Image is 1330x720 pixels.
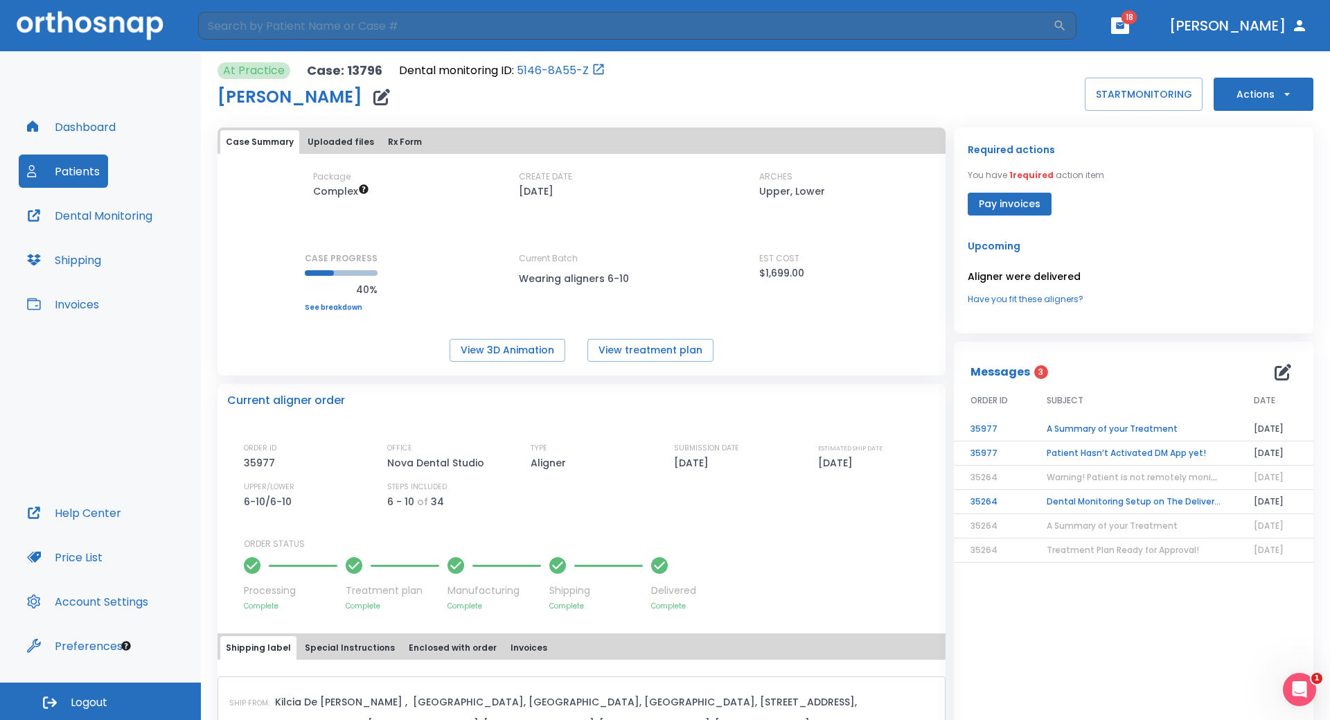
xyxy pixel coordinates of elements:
[447,583,541,598] p: Manufacturing
[818,442,883,455] p: ESTIMATED SHIP DATE
[313,184,369,198] span: Up to 50 Steps (100 aligners)
[431,493,444,510] p: 34
[447,601,541,611] p: Complete
[970,364,1030,380] p: Messages
[651,583,696,598] p: Delivered
[417,493,428,510] p: of
[674,455,713,471] p: [DATE]
[387,493,414,510] p: 6 - 10
[19,288,107,321] button: Invoices
[549,601,643,611] p: Complete
[1121,10,1137,24] span: 18
[299,636,400,660] button: Special Instructions
[120,640,132,652] div: Tooltip anchor
[970,471,997,483] span: 35264
[1237,490,1313,514] td: [DATE]
[970,544,997,556] span: 35264
[244,538,936,550] p: ORDER STATUS
[346,583,439,598] p: Treatment plan
[1164,13,1313,38] button: [PERSON_NAME]
[954,417,1030,441] td: 35977
[305,304,378,312] a: See breakdown
[954,490,1030,514] td: 35264
[19,243,109,276] button: Shipping
[305,252,378,265] p: CASE PROGRESS
[1254,394,1275,407] span: DATE
[1214,78,1313,111] button: Actions
[1034,365,1048,379] span: 3
[220,130,299,154] button: Case Summary
[1311,673,1322,684] span: 1
[517,62,589,79] a: 5146-8A55-Z
[1254,471,1284,483] span: [DATE]
[1237,441,1313,466] td: [DATE]
[244,455,280,471] p: 35977
[519,252,644,265] p: Current Batch
[1254,520,1284,532] span: [DATE]
[387,455,489,471] p: Nova Dental Studio
[759,170,792,183] p: ARCHES
[970,520,997,532] span: 35264
[519,270,644,287] p: Wearing aligners 6-10
[531,455,571,471] p: Aligner
[1047,394,1083,407] span: SUBJECT
[305,281,378,298] p: 40%
[19,496,130,529] button: Help Center
[1085,78,1203,111] button: STARTMONITORING
[346,601,439,611] p: Complete
[519,183,553,200] p: [DATE]
[218,89,362,105] h1: [PERSON_NAME]
[1047,520,1178,532] span: A Summary of your Treatment
[399,62,605,79] div: Open patient in dental monitoring portal
[413,694,857,710] p: [GEOGRAPHIC_DATA], [GEOGRAPHIC_DATA], [GEOGRAPHIC_DATA], [STREET_ADDRESS],
[1009,169,1054,181] span: 1 required
[1030,417,1237,441] td: A Summary of your Treatment
[275,694,407,710] p: Kilcia De [PERSON_NAME] ,
[968,169,1104,182] p: You have action item
[19,541,111,574] button: Price List
[968,141,1055,158] p: Required actions
[307,62,382,79] p: Case: 13796
[244,493,296,510] p: 6-10/6-10
[1283,673,1316,706] iframe: Intercom live chat
[403,636,502,660] button: Enclosed with order
[244,481,294,493] p: UPPER/LOWER
[244,442,276,455] p: ORDER ID
[223,62,285,79] p: At Practice
[1047,544,1199,556] span: Treatment Plan Ready for Approval!
[505,636,553,660] button: Invoices
[970,394,1008,407] span: ORDER ID
[759,265,804,281] p: $1,699.00
[19,629,131,662] button: Preferences
[387,481,447,493] p: STEPS INCLUDED
[19,155,108,188] button: Patients
[759,252,799,265] p: EST COST
[302,130,380,154] button: Uploaded files
[531,442,547,455] p: TYPE
[19,199,161,232] button: Dental Monitoring
[71,695,107,710] span: Logout
[968,193,1052,216] button: Pay invoices
[229,697,269,710] p: SHIP FROM:
[19,585,157,618] button: Account Settings
[382,130,427,154] button: Rx Form
[19,110,124,143] a: Dashboard
[519,170,572,183] p: CREATE DATE
[968,238,1300,254] p: Upcoming
[1030,441,1237,466] td: Patient Hasn’t Activated DM App yet!
[968,293,1300,306] a: Have you fit these aligners?
[399,62,514,79] p: Dental monitoring ID:
[1237,417,1313,441] td: [DATE]
[651,601,696,611] p: Complete
[1030,490,1237,514] td: Dental Monitoring Setup on The Delivery Day
[220,636,296,660] button: Shipping label
[450,339,565,362] button: View 3D Animation
[954,441,1030,466] td: 35977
